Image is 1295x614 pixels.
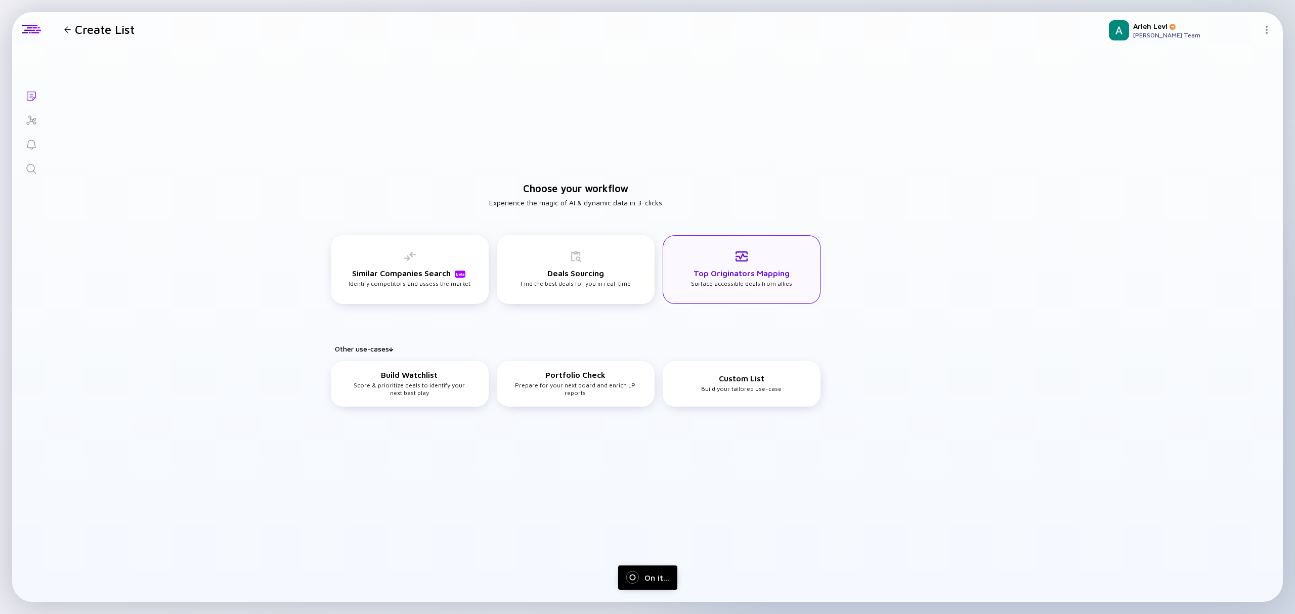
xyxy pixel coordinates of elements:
div: Build your tailored use-case [701,374,782,392]
h3: Similar Companies Search [352,269,467,278]
h1: Create List [75,22,135,36]
div: Arieh Levi [1133,22,1259,30]
div: [PERSON_NAME] Team [1133,31,1259,39]
h1: Choose your workflow [523,183,628,194]
a: Investor Map [12,107,50,131]
h3: Deals Sourcing [547,269,604,278]
h3: Portfolio Check [545,370,606,379]
h3: Top Originators Mapping [694,269,790,278]
div: Surface accessible deals from allies [691,250,792,287]
div: Identify competitors and assess the market [349,250,470,287]
div: On it... [618,565,677,590]
div: Prepare for your next board and enrich LP reports [513,370,637,397]
div: Score & prioritize deals to identify your next best play [348,370,471,397]
img: Arieh Profile Picture [1109,20,1129,40]
div: Other use-cases [335,344,829,353]
h2: Experience the magic of AI & dynamic data in 3-clicks [489,198,662,207]
div: Find the best deals for you in real-time [521,250,631,287]
h3: Build Watchlist [381,370,438,379]
h3: Custom List [719,374,764,383]
a: Search [12,156,50,180]
div: beta [455,271,465,278]
img: Menu [1263,26,1271,34]
img: Loading [622,567,642,587]
a: Reminders [12,131,50,156]
a: Lists [12,83,50,107]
